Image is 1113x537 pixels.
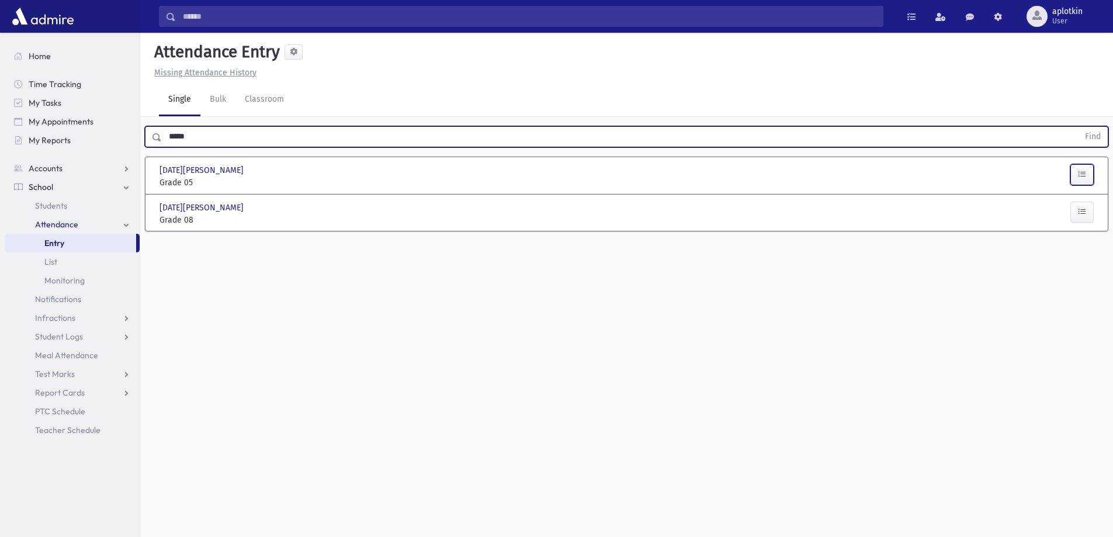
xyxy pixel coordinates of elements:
[235,84,293,116] a: Classroom
[5,93,140,112] a: My Tasks
[160,164,246,176] span: [DATE][PERSON_NAME]
[5,112,140,131] a: My Appointments
[35,387,85,398] span: Report Cards
[150,42,280,62] h5: Attendance Entry
[29,135,71,145] span: My Reports
[9,5,77,28] img: AdmirePro
[176,6,883,27] input: Search
[5,346,140,365] a: Meal Attendance
[5,402,140,421] a: PTC Schedule
[159,84,200,116] a: Single
[5,365,140,383] a: Test Marks
[44,275,85,286] span: Monitoring
[1078,127,1108,147] button: Find
[5,178,140,196] a: School
[5,252,140,271] a: List
[35,313,75,323] span: Infractions
[1052,7,1083,16] span: aplotkin
[5,309,140,327] a: Infractions
[5,196,140,215] a: Students
[35,219,78,230] span: Attendance
[5,234,136,252] a: Entry
[160,176,306,189] span: Grade 05
[154,68,256,78] u: Missing Attendance History
[29,51,51,61] span: Home
[35,369,75,379] span: Test Marks
[35,350,98,361] span: Meal Attendance
[160,202,246,214] span: [DATE][PERSON_NAME]
[5,131,140,150] a: My Reports
[5,215,140,234] a: Attendance
[5,47,140,65] a: Home
[44,238,64,248] span: Entry
[35,200,67,211] span: Students
[5,271,140,290] a: Monitoring
[150,68,256,78] a: Missing Attendance History
[5,159,140,178] a: Accounts
[5,383,140,402] a: Report Cards
[5,290,140,309] a: Notifications
[29,163,63,174] span: Accounts
[35,425,100,435] span: Teacher Schedule
[29,116,93,127] span: My Appointments
[44,257,57,267] span: List
[5,421,140,439] a: Teacher Schedule
[160,214,306,226] span: Grade 08
[29,98,61,108] span: My Tasks
[200,84,235,116] a: Bulk
[29,182,53,192] span: School
[1052,16,1083,26] span: User
[35,331,83,342] span: Student Logs
[5,327,140,346] a: Student Logs
[35,406,85,417] span: PTC Schedule
[5,75,140,93] a: Time Tracking
[35,294,81,304] span: Notifications
[29,79,81,89] span: Time Tracking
